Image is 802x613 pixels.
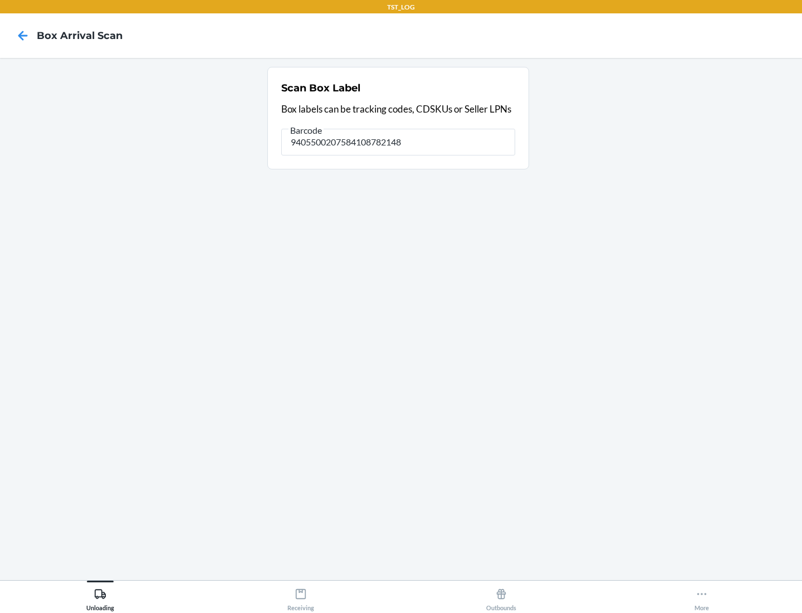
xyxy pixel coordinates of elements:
[287,583,314,611] div: Receiving
[695,583,709,611] div: More
[401,581,601,611] button: Outbounds
[288,125,324,136] span: Barcode
[281,129,515,155] input: Barcode
[486,583,516,611] div: Outbounds
[601,581,802,611] button: More
[281,81,360,95] h2: Scan Box Label
[86,583,114,611] div: Unloading
[37,28,123,43] h4: Box Arrival Scan
[387,2,415,12] p: TST_LOG
[281,102,515,116] p: Box labels can be tracking codes, CDSKUs or Seller LPNs
[200,581,401,611] button: Receiving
